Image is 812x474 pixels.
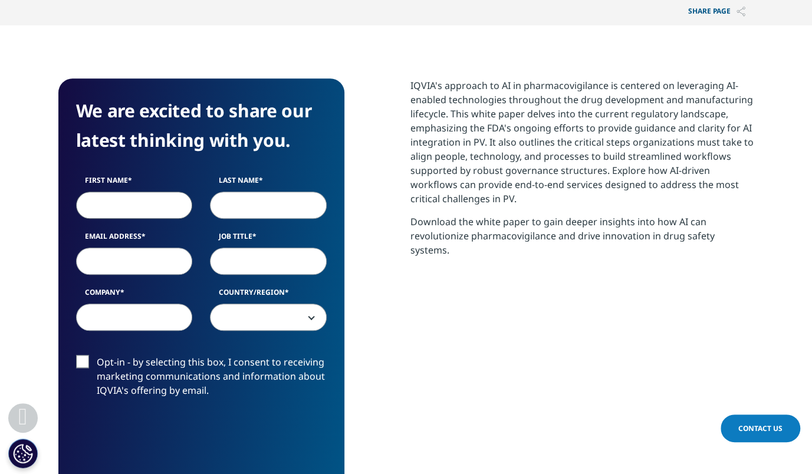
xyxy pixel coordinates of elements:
[76,287,193,304] label: Company
[737,6,745,17] img: Share PAGE
[76,175,193,192] label: First Name
[410,215,754,266] p: Download the white paper to gain deeper insights into how AI can revolutionize pharmacovigilance ...
[8,439,38,468] button: Cookie 設定
[738,423,783,433] span: Contact Us
[76,416,255,462] iframe: reCAPTCHA
[210,287,327,304] label: Country/Region
[76,231,193,248] label: Email Address
[210,175,327,192] label: Last Name
[721,414,800,442] a: Contact Us
[76,355,327,404] label: Opt-in - by selecting this box, I consent to receiving marketing communications and information a...
[76,96,327,155] h4: We are excited to share our latest thinking with you.
[410,78,754,215] p: IQVIA's approach to AI in pharmacovigilance is centered on leveraging AI-enabled technologies thr...
[210,231,327,248] label: Job Title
